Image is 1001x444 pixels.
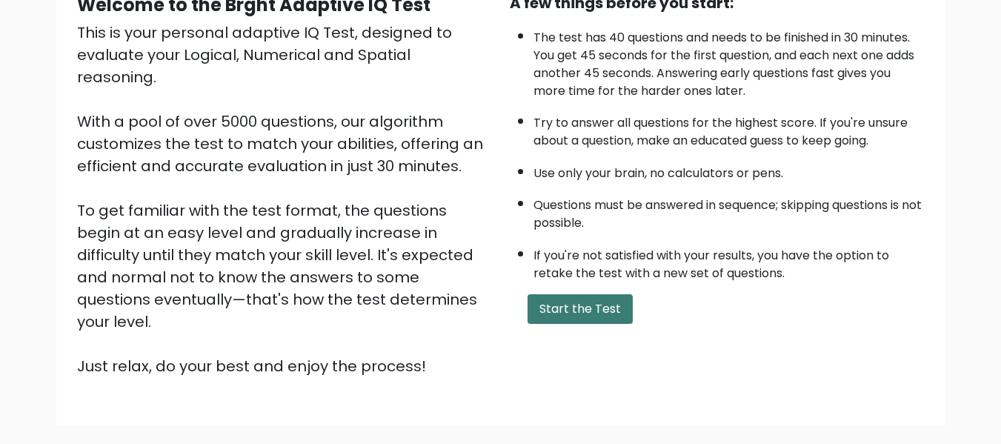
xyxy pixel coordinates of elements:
li: The test has 40 questions and needs to be finished in 30 minutes. You get 45 seconds for the firs... [533,21,925,100]
li: Try to answer all questions for the highest score. If you're unsure about a question, make an edu... [533,107,925,150]
div: This is your personal adaptive IQ Test, designed to evaluate your Logical, Numerical and Spatial ... [77,21,492,377]
li: Questions must be answered in sequence; skipping questions is not possible. [533,189,925,232]
li: Use only your brain, no calculators or pens. [533,157,925,182]
li: If you're not satisfied with your results, you have the option to retake the test with a new set ... [533,239,925,282]
button: Start the Test [528,294,633,324]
